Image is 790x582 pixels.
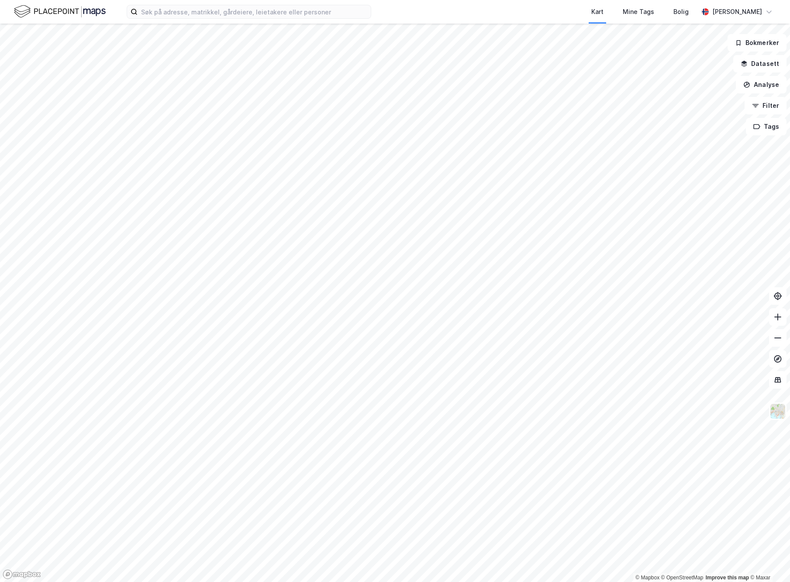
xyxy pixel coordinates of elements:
[706,575,749,581] a: Improve this map
[712,7,762,17] div: [PERSON_NAME]
[728,34,787,52] button: Bokmerker
[746,540,790,582] div: Kontrollprogram for chat
[769,403,786,420] img: Z
[746,540,790,582] iframe: Chat Widget
[591,7,604,17] div: Kart
[661,575,704,581] a: OpenStreetMap
[673,7,689,17] div: Bolig
[138,5,371,18] input: Søk på adresse, matrikkel, gårdeiere, leietakere eller personer
[623,7,654,17] div: Mine Tags
[745,97,787,114] button: Filter
[635,575,659,581] a: Mapbox
[746,118,787,135] button: Tags
[733,55,787,72] button: Datasett
[14,4,106,19] img: logo.f888ab2527a4732fd821a326f86c7f29.svg
[3,569,41,579] a: Mapbox homepage
[736,76,787,93] button: Analyse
